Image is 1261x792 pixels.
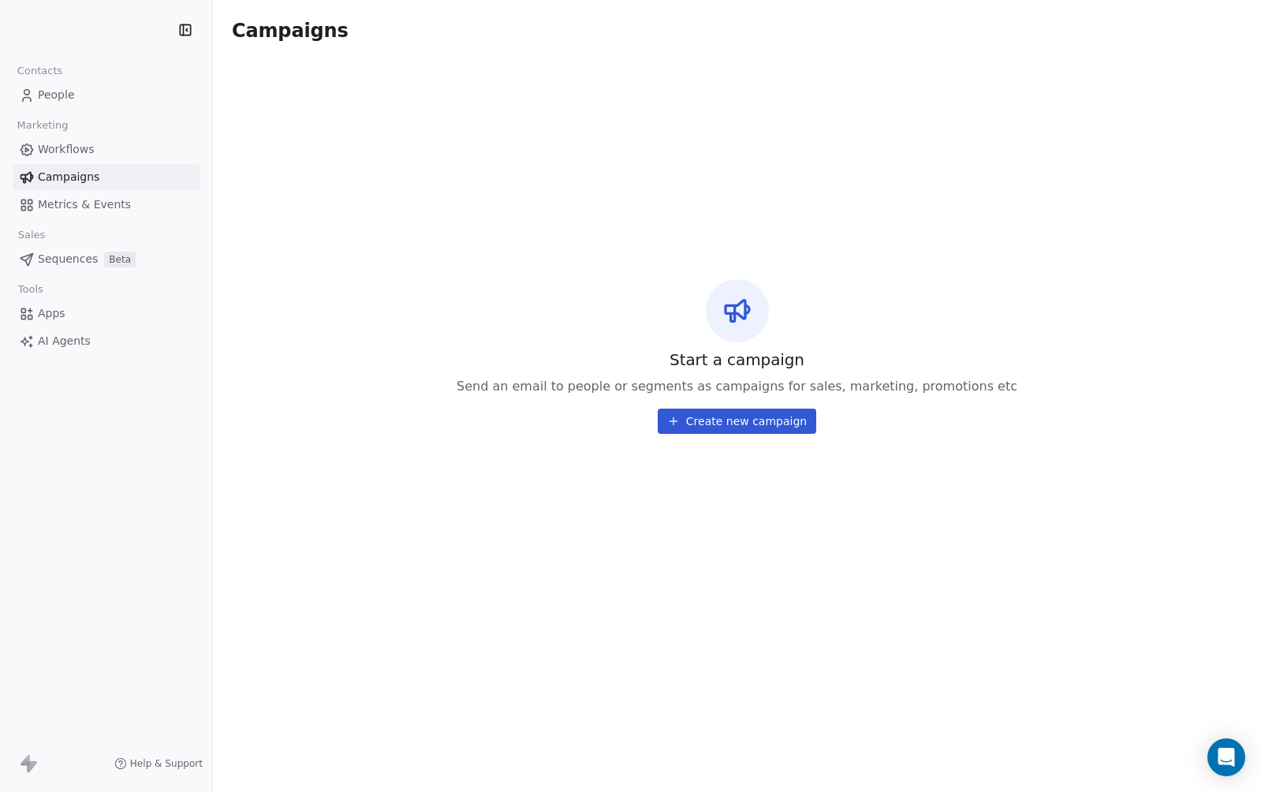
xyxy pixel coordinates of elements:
[38,141,95,158] span: Workflows
[457,377,1017,396] span: Send an email to people or segments as campaigns for sales, marketing, promotions etc
[10,59,69,83] span: Contacts
[38,333,91,349] span: AI Agents
[11,278,50,301] span: Tools
[114,757,203,770] a: Help & Support
[130,757,203,770] span: Help & Support
[38,305,65,322] span: Apps
[13,192,200,218] a: Metrics & Events
[11,223,52,247] span: Sales
[13,164,200,190] a: Campaigns
[38,251,98,267] span: Sequences
[658,409,816,434] button: Create new campaign
[10,114,75,137] span: Marketing
[13,136,200,163] a: Workflows
[38,169,99,185] span: Campaigns
[13,301,200,327] a: Apps
[13,246,200,272] a: SequencesBeta
[670,349,804,371] span: Start a campaign
[13,328,200,354] a: AI Agents
[13,82,200,108] a: People
[104,252,136,267] span: Beta
[38,87,75,103] span: People
[232,19,349,41] span: Campaigns
[38,196,131,213] span: Metrics & Events
[1207,738,1245,776] div: Open Intercom Messenger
